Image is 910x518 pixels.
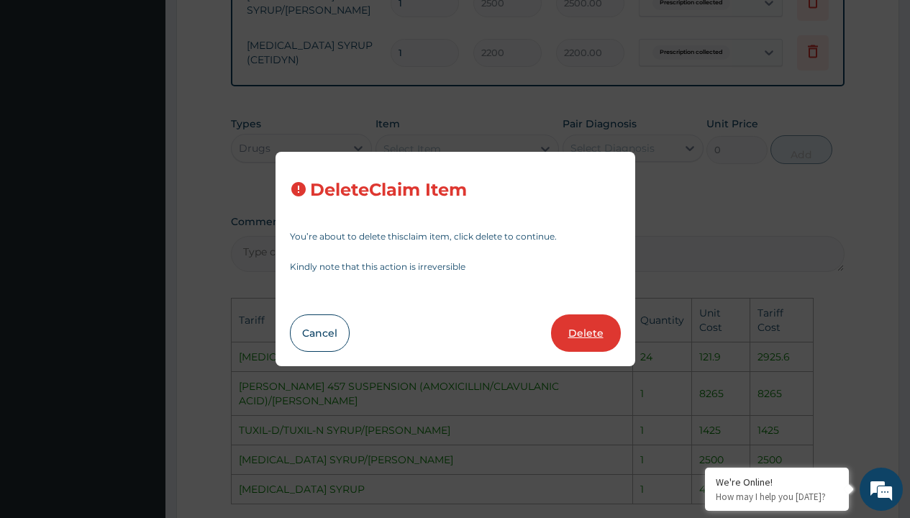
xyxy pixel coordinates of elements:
[236,7,270,42] div: Minimize live chat window
[716,491,838,503] p: How may I help you today?
[290,263,621,271] p: Kindly note that this action is irreversible
[83,163,199,308] span: We're online!
[7,356,274,406] textarea: Type your message and hit 'Enter'
[310,181,467,200] h3: Delete Claim Item
[290,314,350,352] button: Cancel
[27,72,58,108] img: d_794563401_company_1708531726252_794563401
[75,81,242,99] div: Chat with us now
[290,232,621,241] p: You’re about to delete this claim item , click delete to continue.
[551,314,621,352] button: Delete
[716,476,838,489] div: We're Online!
